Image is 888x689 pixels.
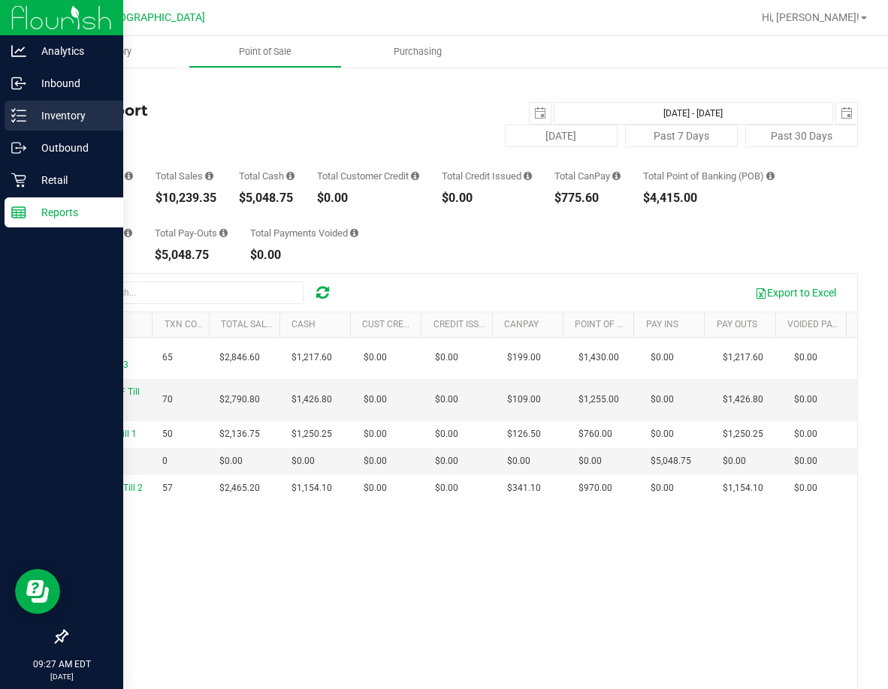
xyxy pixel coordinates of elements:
[102,11,205,24] span: [GEOGRAPHIC_DATA]
[435,481,458,495] span: $0.00
[162,393,173,407] span: 70
[364,481,387,495] span: $0.00
[219,45,312,59] span: Point of Sale
[836,103,857,124] span: select
[11,44,26,59] inline-svg: Analytics
[554,171,621,181] div: Total CanPay
[11,108,26,123] inline-svg: Inventory
[723,427,763,441] span: $1,250.25
[364,454,387,468] span: $0.00
[239,171,294,181] div: Total Cash
[578,351,619,365] span: $1,430.00
[156,171,216,181] div: Total Sales
[11,76,26,91] inline-svg: Inbound
[766,171,775,181] i: Sum of the successful, non-voided point-of-banking payment transaction amounts, both via payment ...
[11,173,26,188] inline-svg: Retail
[575,319,681,329] a: Point of Banking (POB)
[124,228,132,238] i: Sum of all cash pay-ins added to tills within the date range.
[350,228,358,238] i: Sum of all voided payment transaction amounts (excluding tips and transaction fees) within the da...
[364,351,387,365] span: $0.00
[125,171,133,181] i: Count of all successful payment transactions, possibly including voids, refunds, and cash-back fr...
[26,203,116,221] p: Reports
[205,171,213,181] i: Sum of all successful, non-voided payment transaction amounts (excluding tips and transaction fee...
[165,319,215,329] a: TXN Count
[373,45,462,59] span: Purchasing
[250,249,358,261] div: $0.00
[578,393,619,407] span: $1,255.00
[723,481,763,495] span: $1,154.10
[643,171,775,181] div: Total Point of Banking (POB)
[504,319,539,329] a: CanPay
[723,393,763,407] span: $1,426.80
[435,427,458,441] span: $0.00
[794,393,817,407] span: $0.00
[787,319,867,329] a: Voided Payments
[364,393,387,407] span: $0.00
[26,107,116,125] p: Inventory
[505,125,618,147] button: [DATE]
[7,657,116,671] p: 09:27 AM EDT
[433,319,496,329] a: Credit Issued
[250,228,358,238] div: Total Payments Voided
[745,280,846,305] button: Export to Excel
[26,74,116,92] p: Inbound
[291,319,316,329] a: Cash
[651,481,674,495] span: $0.00
[507,454,530,468] span: $0.00
[794,454,817,468] span: $0.00
[219,393,260,407] span: $2,790.80
[442,171,532,181] div: Total Credit Issued
[219,481,260,495] span: $2,465.20
[15,569,60,614] iframe: Resource center
[794,427,817,441] span: $0.00
[507,351,541,365] span: $199.00
[26,42,116,60] p: Analytics
[651,351,674,365] span: $0.00
[189,36,341,68] a: Point of Sale
[162,427,173,441] span: 50
[612,171,621,181] i: Sum of all successful, non-voided payment transaction amounts using CanPay (as well as manual Can...
[26,171,116,189] p: Retail
[291,393,332,407] span: $1,426.80
[646,319,678,329] a: Pay Ins
[651,454,691,468] span: $5,048.75
[291,427,332,441] span: $1,250.25
[26,139,116,157] p: Outbound
[162,454,168,468] span: 0
[286,171,294,181] i: Sum of all successful, non-voided cash payment transaction amounts (excluding tips and transactio...
[554,192,621,204] div: $775.60
[156,192,216,204] div: $10,239.35
[411,171,419,181] i: Sum of all successful, non-voided payment transaction amounts using account credit as the payment...
[717,319,757,329] a: Pay Outs
[362,319,417,329] a: Cust Credit
[155,228,228,238] div: Total Pay-Outs
[364,427,387,441] span: $0.00
[507,481,541,495] span: $341.10
[78,281,304,304] input: Search...
[291,481,332,495] span: $1,154.10
[291,351,332,365] span: $1,217.60
[342,36,494,68] a: Purchasing
[291,454,315,468] span: $0.00
[578,454,602,468] span: $0.00
[219,427,260,441] span: $2,136.75
[578,427,612,441] span: $760.00
[723,351,763,365] span: $1,217.60
[578,481,612,495] span: $970.00
[794,351,817,365] span: $0.00
[643,192,775,204] div: $4,415.00
[651,427,674,441] span: $0.00
[162,351,173,365] span: 65
[66,102,330,119] h4: Till Report
[442,192,532,204] div: $0.00
[219,454,243,468] span: $0.00
[435,351,458,365] span: $0.00
[745,125,858,147] button: Past 30 Days
[7,671,116,682] p: [DATE]
[723,454,746,468] span: $0.00
[11,140,26,155] inline-svg: Outbound
[530,103,551,124] span: select
[435,393,458,407] span: $0.00
[155,249,228,261] div: $5,048.75
[162,481,173,495] span: 57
